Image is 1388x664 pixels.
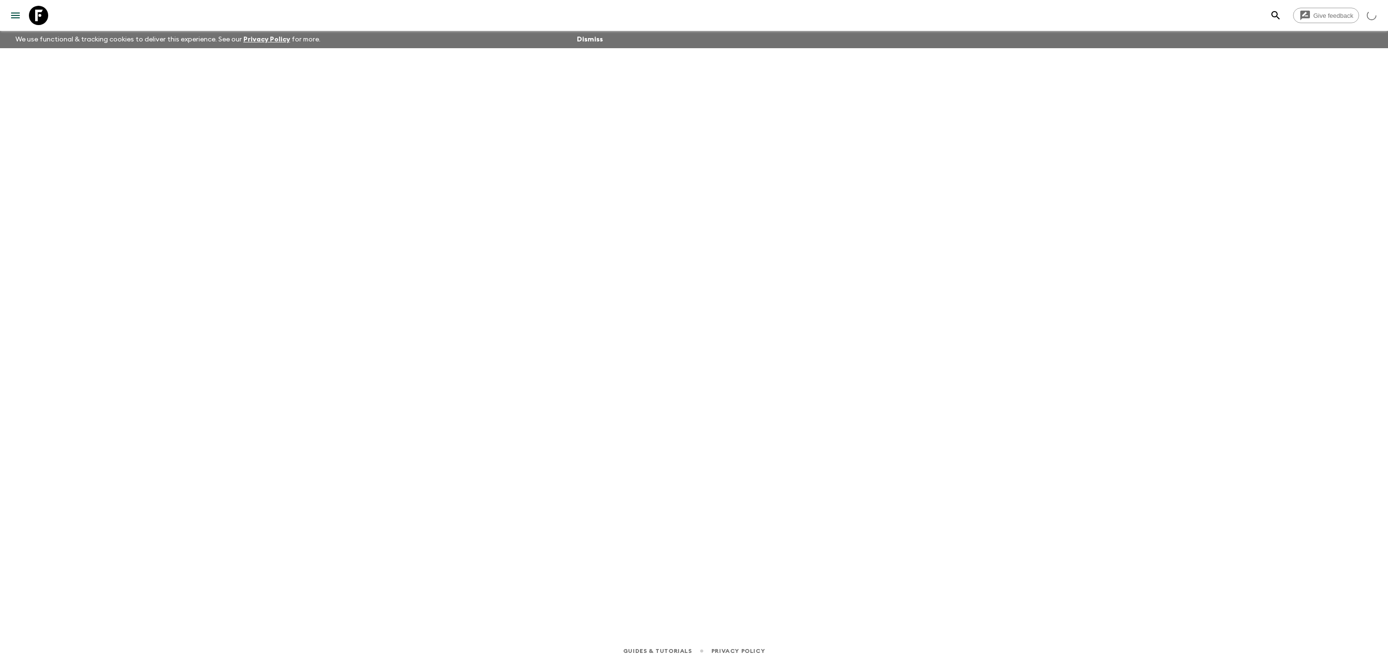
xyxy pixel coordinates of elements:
[623,646,692,656] a: Guides & Tutorials
[243,36,290,43] a: Privacy Policy
[1308,12,1359,19] span: Give feedback
[574,33,605,46] button: Dismiss
[1266,6,1285,25] button: search adventures
[1293,8,1359,23] a: Give feedback
[711,646,765,656] a: Privacy Policy
[12,31,324,48] p: We use functional & tracking cookies to deliver this experience. See our for more.
[6,6,25,25] button: menu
